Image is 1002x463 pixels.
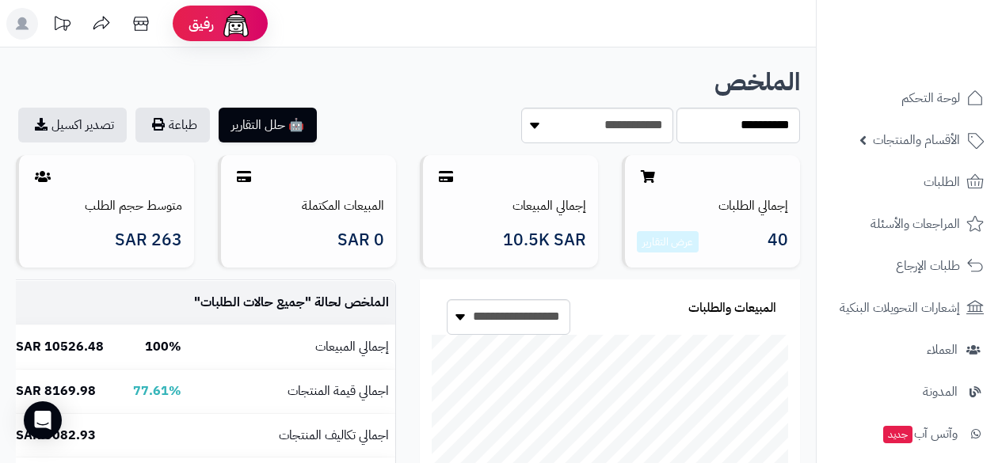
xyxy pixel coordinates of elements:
[883,426,912,443] span: جديد
[924,171,960,193] span: الطلبات
[840,297,960,319] span: إشعارات التحويلات البنكية
[826,373,992,411] a: المدونة
[718,196,788,215] a: إجمالي الطلبات
[826,79,992,117] a: لوحة التحكم
[882,423,958,445] span: وآتس آب
[826,163,992,201] a: الطلبات
[24,401,62,439] div: Open Intercom Messenger
[688,302,776,316] h3: المبيعات والطلبات
[133,381,181,400] b: 77.61%
[871,213,960,235] span: المراجعات والأسئلة
[714,63,800,101] b: الملخص
[826,331,992,369] a: العملاء
[219,108,317,142] button: 🤖 حلل التقارير
[826,289,992,327] a: إشعارات التحويلات البنكية
[42,8,82,44] a: تحديثات المنصة
[826,247,992,285] a: طلبات الإرجاع
[826,415,992,453] a: وآتس آبجديد
[189,14,214,33] span: رفيق
[200,293,305,312] span: جميع حالات الطلبات
[188,414,395,457] td: اجمالي تكاليف المنتجات
[135,108,210,142] button: طباعة
[512,196,586,215] a: إجمالي المبيعات
[642,233,693,250] a: عرض التقارير
[145,337,181,356] b: 100%
[896,255,960,277] span: طلبات الإرجاع
[894,32,987,65] img: logo-2.png
[188,370,395,413] td: اجمالي قيمة المنتجات
[85,196,182,215] a: متوسط حجم الطلب
[503,231,586,249] span: 10.5K SAR
[768,231,788,253] span: 40
[927,339,958,361] span: العملاء
[16,337,104,356] b: 10526.48 SAR
[873,129,960,151] span: الأقسام والمنتجات
[18,108,127,142] a: تصدير اكسيل
[188,325,395,369] td: إجمالي المبيعات
[337,231,384,249] span: 0 SAR
[16,381,96,400] b: 8169.98 SAR
[826,205,992,243] a: المراجعات والأسئلة
[220,8,252,40] img: ai-face.png
[901,87,960,109] span: لوحة التحكم
[302,196,384,215] a: المبيعات المكتملة
[115,231,182,249] span: 263 SAR
[16,426,96,445] b: 3082.93 SAR
[923,381,958,403] span: المدونة
[188,281,395,324] td: الملخص لحالة " "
